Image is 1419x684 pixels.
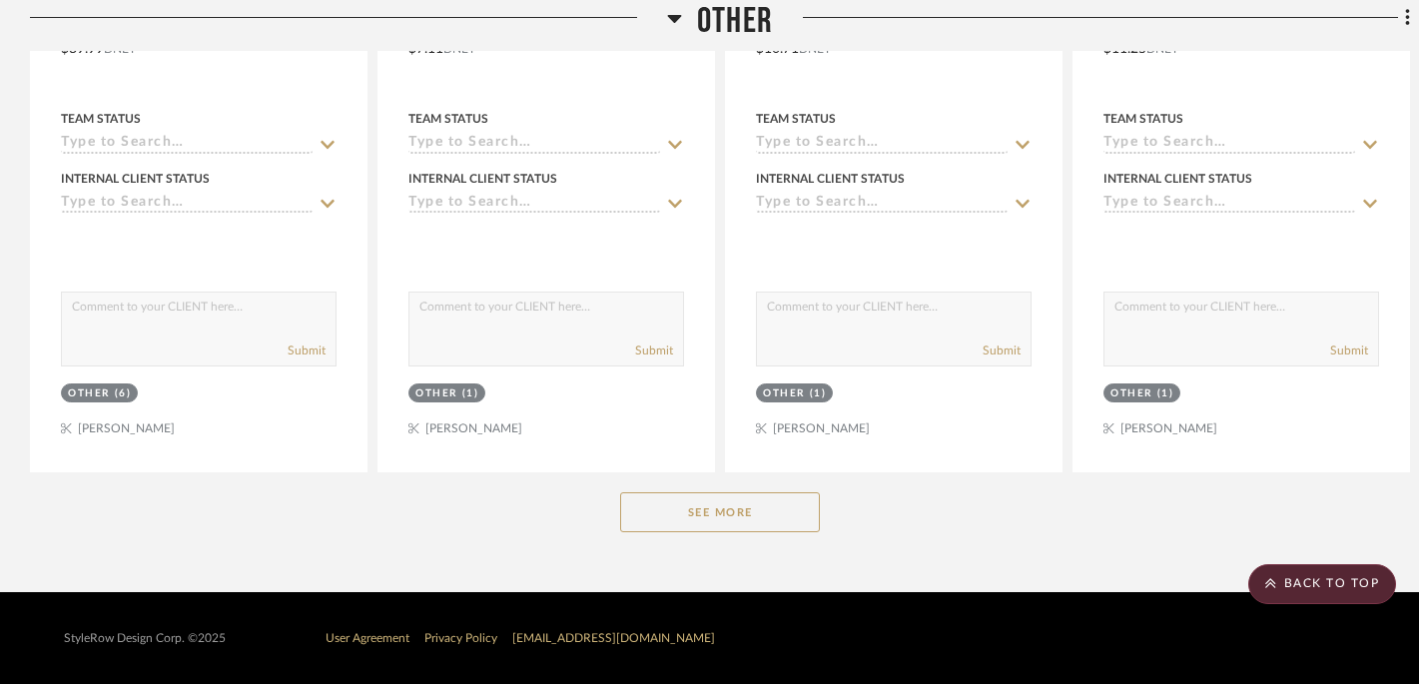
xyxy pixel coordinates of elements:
[61,170,210,188] div: Internal Client Status
[68,386,110,401] div: Other
[415,386,457,401] div: Other
[408,195,660,214] input: Type to Search…
[635,342,673,359] button: Submit
[756,195,1008,214] input: Type to Search…
[408,170,557,188] div: Internal Client Status
[61,195,313,214] input: Type to Search…
[61,110,141,128] div: Team Status
[288,342,326,359] button: Submit
[1330,342,1368,359] button: Submit
[408,135,660,154] input: Type to Search…
[115,386,132,401] div: (6)
[756,135,1008,154] input: Type to Search…
[1103,195,1355,214] input: Type to Search…
[756,170,905,188] div: Internal Client Status
[810,386,827,401] div: (1)
[1110,386,1152,401] div: Other
[1248,564,1396,604] scroll-to-top-button: BACK TO TOP
[512,632,715,644] a: [EMAIL_ADDRESS][DOMAIN_NAME]
[756,110,836,128] div: Team Status
[1103,135,1355,154] input: Type to Search…
[1103,110,1183,128] div: Team Status
[1157,386,1174,401] div: (1)
[408,110,488,128] div: Team Status
[462,386,479,401] div: (1)
[61,135,313,154] input: Type to Search…
[983,342,1021,359] button: Submit
[1103,170,1252,188] div: Internal Client Status
[326,632,409,644] a: User Agreement
[620,492,820,532] button: See More
[424,632,497,644] a: Privacy Policy
[64,631,226,646] div: StyleRow Design Corp. ©2025
[763,386,805,401] div: Other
